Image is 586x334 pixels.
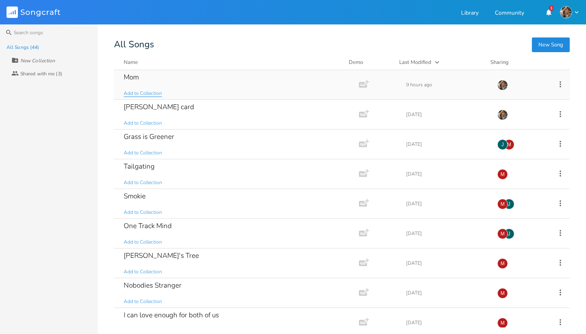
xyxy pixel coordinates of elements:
div: 9 hours ago [406,82,488,87]
div: [PERSON_NAME]'s Tree [124,252,199,259]
button: 3 [540,5,557,20]
span: Add to Collection [124,149,162,156]
div: I can love enough for both of us [124,312,219,319]
span: Add to Collection [124,120,162,127]
span: Add to Collection [124,90,162,97]
div: [DATE] [406,171,488,176]
div: Tailgating [124,163,155,170]
div: Mom [124,74,139,81]
div: mevanwylen [497,169,508,180]
div: 3 [549,6,553,11]
div: jvanwylen [504,229,514,239]
span: Add to Collection [124,268,162,275]
div: All Songs (44) [7,45,39,50]
button: Last Modified [399,58,481,66]
div: Name [124,59,138,66]
a: Library [461,10,479,17]
span: Add to Collection [124,179,162,186]
button: Name [124,58,339,66]
button: New Song [532,37,570,52]
div: Grass is Greener [124,133,174,140]
div: Demo [349,58,389,66]
div: Last Modified [399,59,431,66]
div: New Collection [20,58,55,63]
div: [DATE] [406,142,488,147]
div: mevanwylen [504,139,514,150]
img: mevanwylen [560,6,572,18]
div: [DATE] [406,290,488,295]
div: [DATE] [406,231,488,236]
div: mevanwylen [497,199,508,209]
div: mevanwylen [497,318,508,328]
div: [DATE] [406,112,488,117]
div: mevanwylen [497,229,508,239]
div: mevanwylen [497,258,508,269]
div: [DATE] [406,261,488,266]
div: jvanwylen [504,199,514,209]
div: Sharing [490,58,539,66]
a: Community [495,10,524,17]
div: [PERSON_NAME] card [124,103,194,110]
div: Shared with me (3) [20,71,62,76]
div: Smokie [124,193,146,200]
div: [DATE] [406,320,488,325]
div: jvanwylen [497,139,508,150]
div: [DATE] [406,201,488,206]
div: Nobodies Stranger [124,282,181,289]
img: mevanwylen [497,110,508,120]
span: Add to Collection [124,209,162,216]
div: One Track Mind [124,222,172,229]
img: mevanwylen [497,80,508,90]
span: Add to Collection [124,298,162,305]
div: All Songs [114,41,570,48]
span: Add to Collection [124,239,162,246]
div: mevanwylen [497,288,508,299]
